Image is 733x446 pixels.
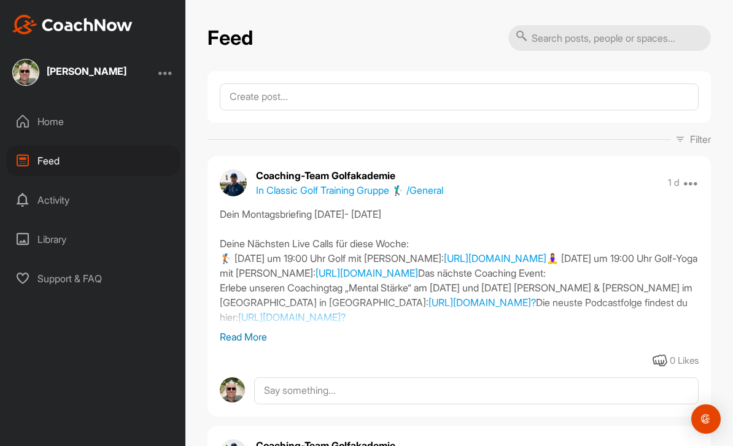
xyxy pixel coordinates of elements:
[256,168,443,183] p: Coaching-Team Golfakademie
[7,263,180,294] div: Support & FAQ
[47,66,126,76] div: [PERSON_NAME]
[7,145,180,176] div: Feed
[316,267,418,279] a: [URL][DOMAIN_NAME]
[444,252,546,264] a: [URL][DOMAIN_NAME]
[7,106,180,137] div: Home
[670,354,699,368] div: 0 Likes
[690,132,711,147] p: Filter
[207,26,253,50] h2: Feed
[256,183,443,198] p: In Classic Golf Training Gruppe 🏌️‍♂️ / General
[220,377,245,402] img: avatar
[220,169,247,196] img: avatar
[508,25,711,51] input: Search posts, people or spaces...
[7,224,180,255] div: Library
[220,329,699,344] p: Read More
[668,177,680,189] p: 1 d
[7,185,180,215] div: Activity
[691,404,721,434] div: Open Intercom Messenger
[220,207,699,329] div: Dein Montagsbriefing [DATE]- [DATE] Deine Nächsten Live Calls für diese Woche: 🏌️ [DATE] um 19:00...
[12,59,39,86] img: square_3e3e95fb19e0eb93f0e1a6ccdd155a0c.jpg
[12,15,133,34] img: CoachNow
[429,296,536,309] a: [URL][DOMAIN_NAME]?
